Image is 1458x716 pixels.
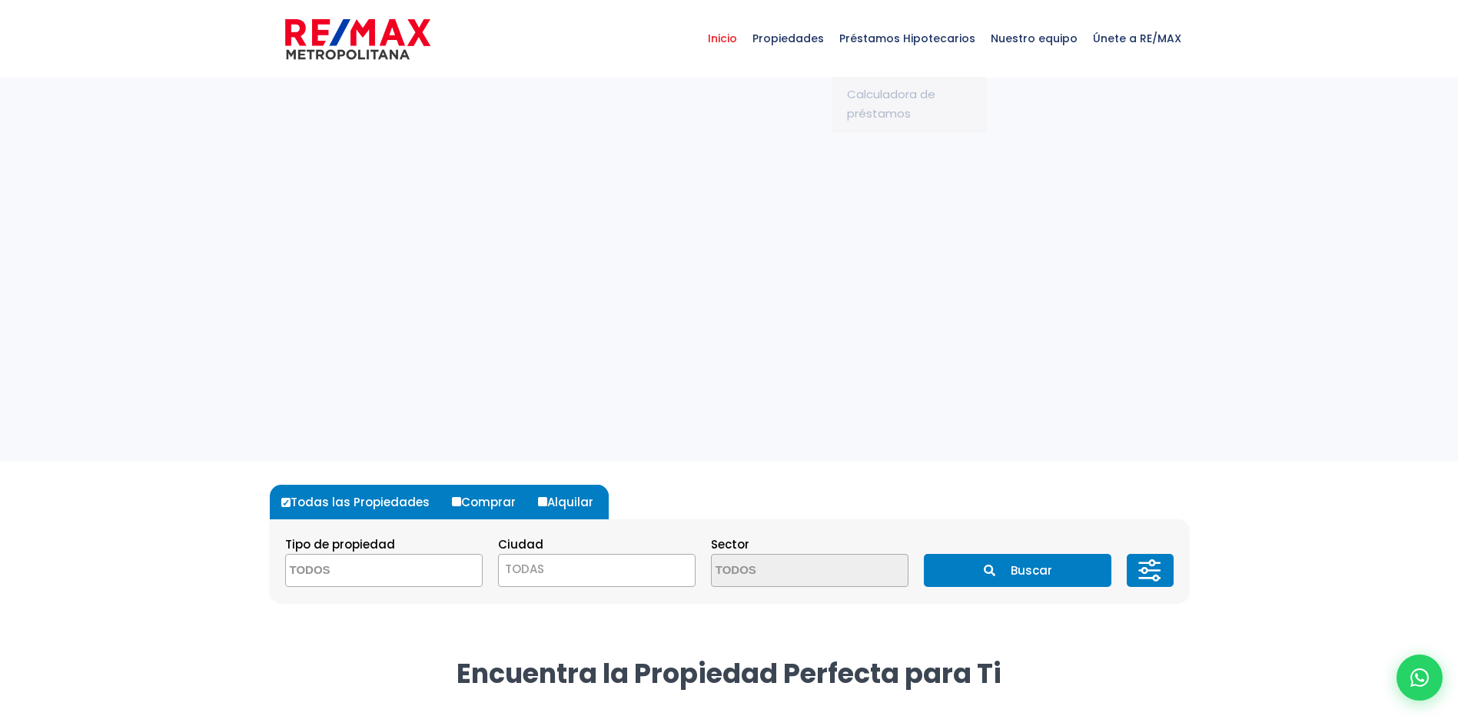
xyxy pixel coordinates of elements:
[1085,15,1189,61] span: Únete a RE/MAX
[285,16,430,62] img: remax-metropolitana-logo
[711,536,749,552] span: Sector
[498,554,696,587] span: TODAS
[832,77,985,131] a: Calculadora de préstamos
[538,497,547,506] input: Alquilar
[700,15,745,61] span: Inicio
[534,485,609,519] label: Alquilar
[924,554,1111,587] button: Buscar
[712,555,861,588] textarea: Search
[448,485,531,519] label: Comprar
[452,497,461,506] input: Comprar
[499,559,695,580] span: TODAS
[281,498,291,507] input: Todas las Propiedades
[277,485,445,519] label: Todas las Propiedades
[457,655,1001,692] strong: Encuentra la Propiedad Perfecta para Ti
[745,15,832,61] span: Propiedades
[505,561,544,577] span: TODAS
[285,536,395,552] span: Tipo de propiedad
[498,536,543,552] span: Ciudad
[832,15,983,61] span: Préstamos Hipotecarios
[286,555,435,588] textarea: Search
[847,85,970,123] span: Calculadora de préstamos
[983,15,1085,61] span: Nuestro equipo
